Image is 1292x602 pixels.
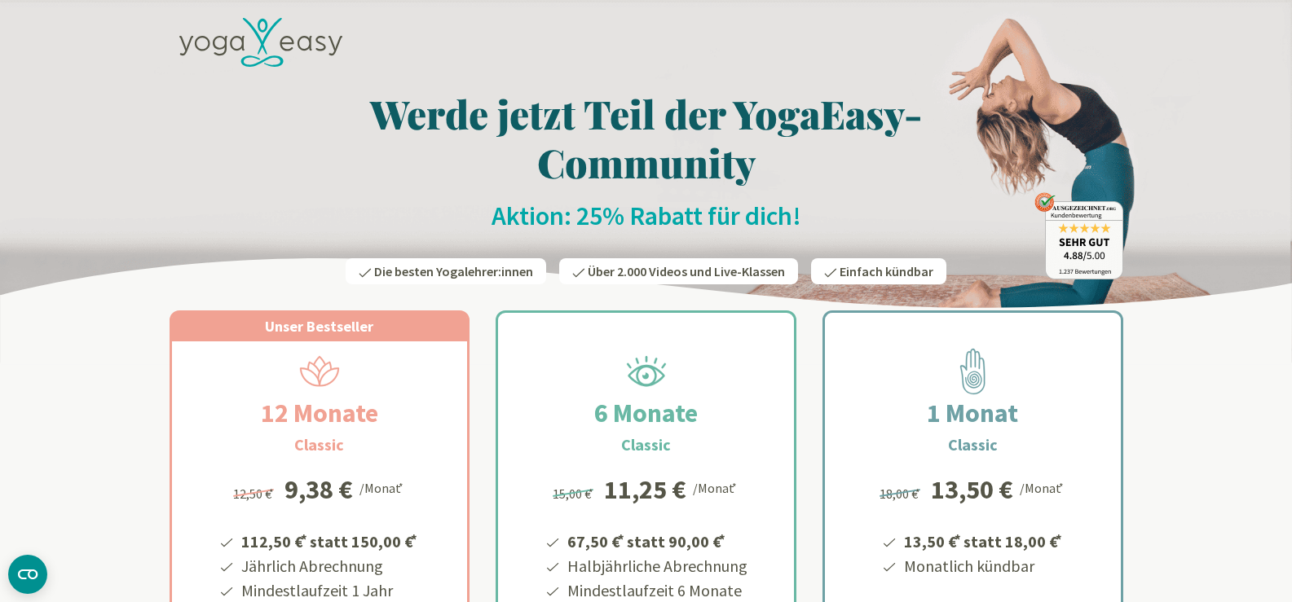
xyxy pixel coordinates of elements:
span: Die besten Yogalehrer:innen [374,263,533,279]
li: 67,50 € statt 90,00 € [565,526,747,554]
li: 13,50 € statt 18,00 € [902,526,1065,554]
div: /Monat [693,477,739,498]
li: Halbjährliche Abrechnung [565,554,747,578]
div: 13,50 € [931,477,1013,503]
h2: 1 Monat [888,393,1057,433]
div: 11,25 € [604,477,686,503]
div: /Monat [1020,477,1066,498]
span: 15,00 € [553,486,596,502]
img: ausgezeichnet_badge.png [1034,192,1123,279]
li: Jährlich Abrechnung [239,554,420,578]
span: Einfach kündbar [840,263,933,279]
h3: Classic [294,433,344,457]
h2: Aktion: 25% Rabatt für dich! [170,200,1123,232]
div: /Monat [359,477,406,498]
span: 12,50 € [233,486,276,502]
span: Über 2.000 Videos und Live-Klassen [588,263,785,279]
span: Unser Bestseller [265,317,373,336]
h3: Classic [948,433,998,457]
div: 9,38 € [284,477,353,503]
h2: 6 Monate [555,393,737,433]
li: Monatlich kündbar [902,554,1065,578]
h2: 12 Monate [222,393,417,433]
li: 112,50 € statt 150,00 € [239,526,420,554]
span: 18,00 € [880,486,923,502]
h3: Classic [621,433,671,457]
h1: Werde jetzt Teil der YogaEasy-Community [170,89,1123,187]
button: CMP-Widget öffnen [8,555,47,594]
